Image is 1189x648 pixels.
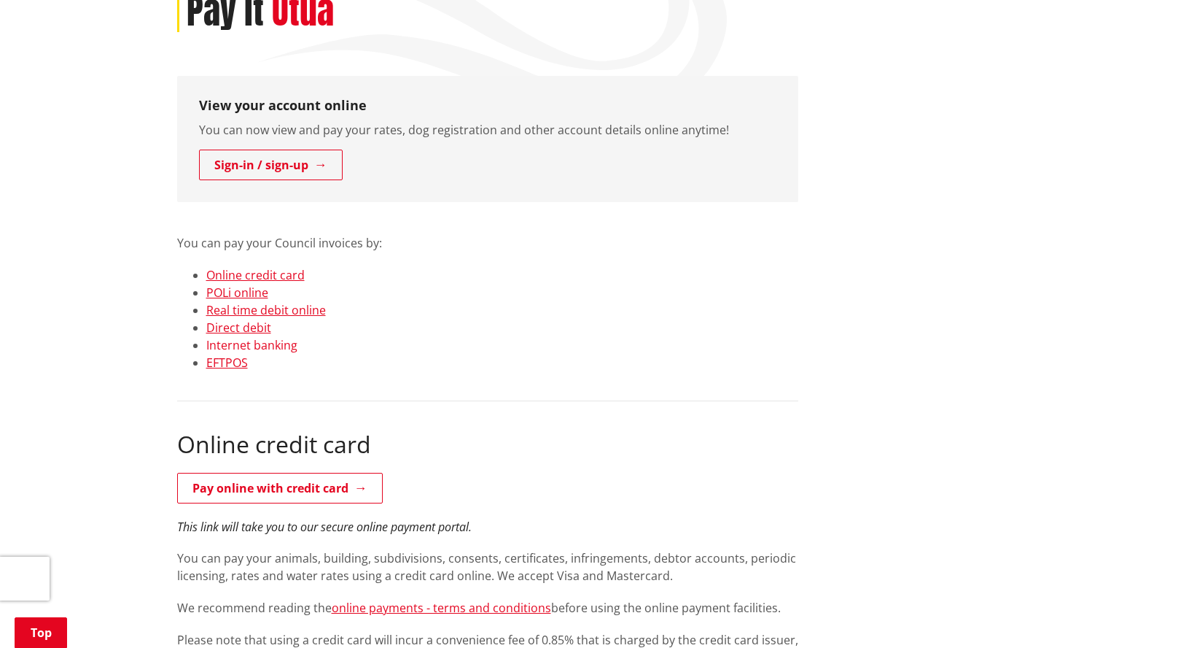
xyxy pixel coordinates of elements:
p: You can pay your animals, building, subdivisions, consents, certificates, infringements, debtor a... [177,549,798,585]
a: Pay online with credit card [177,473,383,504]
em: This link will take you to our secure online payment portal. [177,519,472,535]
h3: View your account online [199,98,776,114]
p: We recommend reading the before using the online payment facilities. [177,599,798,617]
h2: Online credit card [177,431,798,458]
iframe: Messenger Launcher [1122,587,1174,639]
a: Internet banking [206,337,297,353]
a: Real time debit online [206,302,326,318]
a: Sign-in / sign-up [199,150,343,180]
a: POLi online [206,285,268,301]
p: You can now view and pay your rates, dog registration and other account details online anytime! [199,121,776,139]
a: Online credit card [206,267,305,283]
a: EFTPOS [206,355,248,371]
a: Top [15,617,67,648]
a: online payments - terms and conditions [332,600,551,616]
p: You can pay your Council invoices by: [177,217,798,252]
a: Direct debit [206,320,271,336]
